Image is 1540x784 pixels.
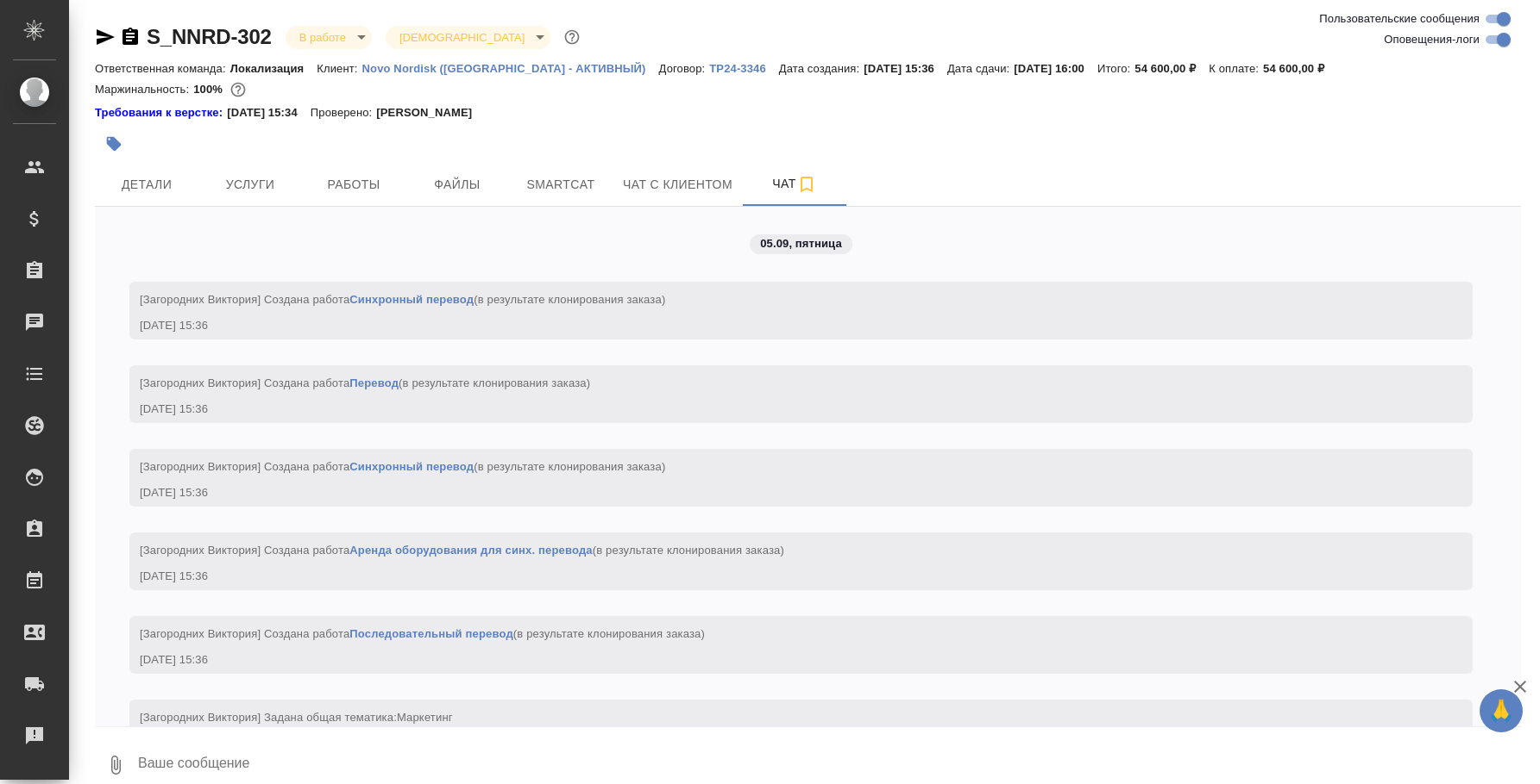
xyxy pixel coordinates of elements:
a: Novo Nordisk ([GEOGRAPHIC_DATA] - АКТИВНЫЙ) [362,60,659,75]
a: Последовательный перевод [349,627,513,640]
span: [Загородних Виктория] Создана работа (в результате клонирования заказа) [140,293,665,306]
a: Синхронный перевод [349,460,474,473]
span: [Загородних Виктория] Задана общая тематика: [140,711,453,724]
p: Итого: [1097,62,1135,75]
span: Маркетинг [397,711,453,724]
a: S_NNRD-302 [147,25,272,48]
p: [DATE] 16:00 [1014,62,1097,75]
a: Требования к верстке: [95,104,227,121]
button: 0.00 RUB; [227,78,249,101]
span: Smartcat [519,174,602,196]
button: [DEMOGRAPHIC_DATA] [394,30,530,45]
span: [Загородних Виктория] Создана работа (в результате клонирования заказа) [140,627,705,640]
button: Скопировать ссылку для ЯМессенджера [95,27,116,47]
p: Договор: [659,62,710,75]
div: [DATE] 15:36 [140,651,1412,669]
p: Клиент: [317,62,361,75]
div: В работе [286,26,372,49]
p: Дата сдачи: [947,62,1014,75]
p: Novo Nordisk ([GEOGRAPHIC_DATA] - АКТИВНЫЙ) [362,62,659,75]
span: Оповещения-логи [1384,31,1480,48]
p: Локализация [230,62,317,75]
button: Доп статусы указывают на важность/срочность заказа [561,26,583,48]
p: К оплате: [1209,62,1263,75]
p: Дата создания: [779,62,864,75]
a: Аренда оборудования для синх. перевода [349,544,592,557]
div: Нажми, чтобы открыть папку с инструкцией [95,104,227,121]
span: Пользовательские сообщения [1319,10,1480,28]
div: В работе [386,26,550,49]
span: Детали [105,174,188,196]
p: 54 600,00 ₽ [1135,62,1209,75]
p: [PERSON_NAME] [376,104,485,121]
p: ТР24-3346 [709,62,779,75]
span: Работы [312,174,395,196]
svg: Подписаться [796,174,817,195]
div: [DATE] 15:36 [140,568,1412,585]
a: Перевод [349,376,399,389]
p: 100% [193,83,227,96]
button: 🙏 [1480,689,1523,732]
span: Чат с клиентом [623,174,732,196]
div: [DATE] 15:36 [140,484,1412,501]
a: Синхронный перевод [349,293,474,306]
span: Чат [753,173,836,195]
p: 54 600,00 ₽ [1263,62,1337,75]
div: [DATE] 15:36 [140,401,1412,418]
span: Файлы [416,174,499,196]
span: [Загородних Виктория] Создана работа (в результате клонирования заказа) [140,544,784,557]
p: [DATE] 15:36 [864,62,947,75]
span: [Загородних Виктория] Создана работа (в результате клонирования заказа) [140,376,590,389]
button: Скопировать ссылку [120,27,141,47]
p: 05.09, пятница [760,235,842,252]
p: Проверено: [311,104,377,121]
div: [DATE] 15:36 [140,317,1412,334]
button: Добавить тэг [95,125,133,163]
span: [Загородних Виктория] Создана работа (в результате клонирования заказа) [140,460,665,473]
p: Маржинальность: [95,83,193,96]
button: В работе [294,30,351,45]
a: ТР24-3346 [709,60,779,75]
span: 🙏 [1487,693,1516,729]
p: [DATE] 15:34 [227,104,311,121]
span: Услуги [209,174,292,196]
p: Ответственная команда: [95,62,230,75]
